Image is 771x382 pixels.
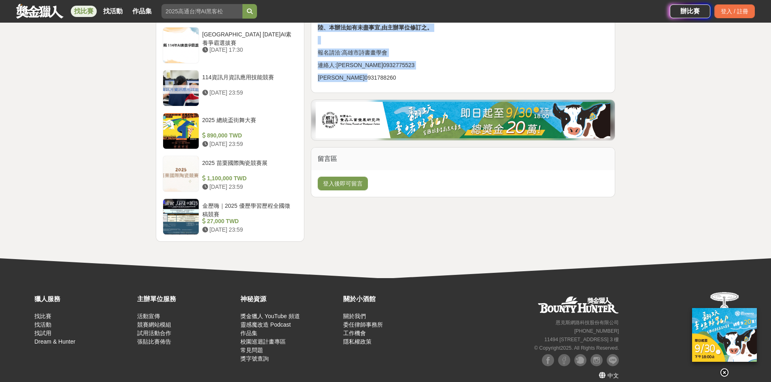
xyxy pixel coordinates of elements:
[163,27,298,63] a: [GEOGRAPHIC_DATA] [DATE]AI素養爭霸選拔賽 [DATE] 17:30
[202,226,295,234] div: [DATE] 23:59
[607,354,619,366] img: LINE
[163,156,298,192] a: 2025 苗栗國際陶瓷競賽展 1,100,000 TWD [DATE] 23:59
[202,174,295,183] div: 1,100,000 TWD
[34,321,51,328] a: 找活動
[343,338,372,345] a: 隱私權政策
[318,49,608,57] p: 報名請洽:高雄市詩書畫學會
[137,313,160,319] a: 活動宣傳
[202,73,295,89] div: 114資訊月資訊應用技能競賽
[318,74,608,82] p: [PERSON_NAME]0931788260
[137,330,171,336] a: 試用活動合作
[163,198,298,235] a: 金歷嗨｜2025 優歷學習歷程全國徵稿競賽 27,000 TWD [DATE] 23:59
[202,217,295,226] div: 27,000 TWD
[714,4,755,18] div: 登入 / 註冊
[202,30,295,46] div: [GEOGRAPHIC_DATA] [DATE]AI素養爭霸選拔賽
[100,6,126,17] a: 找活動
[574,328,619,334] small: [PHONE_NUMBER]
[202,140,295,148] div: [DATE] 23:59
[343,313,366,319] a: 關於我們
[343,321,383,328] a: 委任律師事務所
[544,337,619,342] small: 11494 [STREET_ADDRESS] 3 樓
[318,61,608,70] p: 連絡人:[PERSON_NAME]0932775523
[202,183,295,191] div: [DATE] 23:59
[240,347,263,353] a: 常見問題
[534,345,619,351] small: © Copyright 2025 . All Rights Reserved.
[607,372,619,379] span: 中文
[318,24,433,31] strong: 陸、本辦法如有未盡事宜,由主辦單位修訂之。
[316,102,610,138] img: 307666ae-e2b5-4529-babb-bb0b8697cad8.jpg
[202,202,295,217] div: 金歷嗨｜2025 優歷學習歷程全國徵稿競賽
[163,70,298,106] a: 114資訊月資訊應用技能競賽 [DATE] 23:59
[34,294,133,304] div: 獵人服務
[558,354,570,366] img: Facebook
[590,354,603,366] img: Instagram
[137,321,171,328] a: 競賽網站模組
[34,330,51,336] a: 找試用
[202,116,295,131] div: 2025 總統盃街舞大賽
[161,4,242,19] input: 2025高通台灣AI黑客松
[542,354,554,366] img: Facebook
[343,330,366,336] a: 工作機會
[556,320,619,325] small: 恩克斯網路科技股份有限公司
[670,4,710,18] a: 辦比賽
[202,46,295,54] div: [DATE] 17:30
[240,355,269,362] a: 獎字號查詢
[71,6,97,17] a: 找比賽
[202,131,295,140] div: 890,000 TWD
[202,159,295,174] div: 2025 苗栗國際陶瓷競賽展
[240,294,339,304] div: 神秘資源
[240,338,286,345] a: 校園巡迴計畫專區
[240,313,300,319] a: 獎金獵人 YouTube 頻道
[343,294,442,304] div: 關於小酒館
[240,321,291,328] a: 靈感魔改造 Podcast
[163,113,298,149] a: 2025 總統盃街舞大賽 890,000 TWD [DATE] 23:59
[311,148,615,170] div: 留言區
[34,313,51,319] a: 找比賽
[574,354,586,366] img: Plurk
[137,338,171,345] a: 張貼比賽佈告
[34,338,75,345] a: Dream & Hunter
[240,330,257,336] a: 作品集
[318,177,368,190] button: 登入後即可留言
[137,294,236,304] div: 主辦單位服務
[129,6,155,17] a: 作品集
[202,89,295,97] div: [DATE] 23:59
